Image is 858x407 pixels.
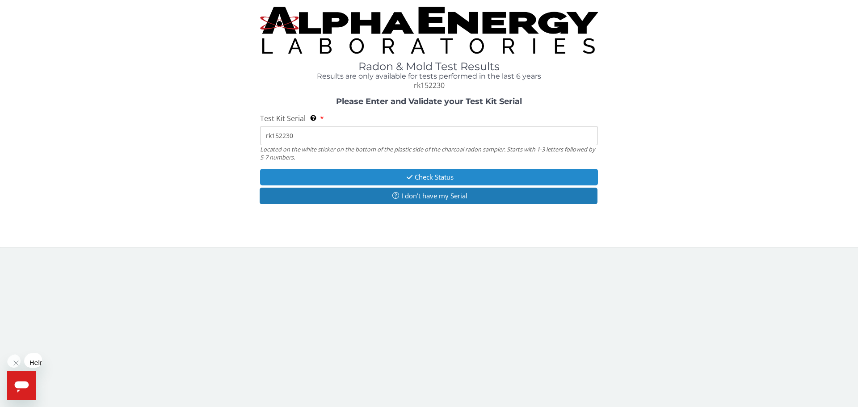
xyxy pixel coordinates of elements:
span: Test Kit Serial [260,113,306,123]
iframe: Button to launch messaging window [7,371,36,400]
strong: Please Enter and Validate your Test Kit Serial [336,97,522,106]
span: Help [5,6,20,13]
h4: Results are only available for tests performed in the last 6 years [260,72,598,80]
iframe: Close message [7,354,21,368]
span: rk152230 [414,80,445,90]
h1: Radon & Mold Test Results [260,61,598,72]
img: TightCrop.jpg [260,7,598,54]
button: I don't have my Serial [260,188,597,204]
div: Located on the white sticker on the bottom of the plastic side of the charcoal radon sampler. Sta... [260,145,598,162]
iframe: Message from company [24,353,42,368]
button: Check Status [260,169,598,185]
